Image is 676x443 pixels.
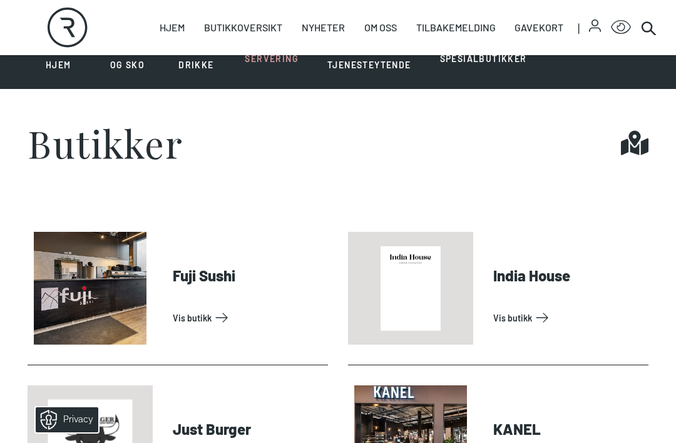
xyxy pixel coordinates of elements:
[13,403,115,437] iframe: Manage Preferences
[611,18,631,38] button: Open Accessibility Menu
[245,53,299,64] span: Servering
[173,308,323,328] a: Vis Butikk: Fuji Sushi
[28,124,183,162] h1: Butikker
[440,53,527,64] span: Spesialbutikker
[493,308,643,328] a: Vis Butikk: India House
